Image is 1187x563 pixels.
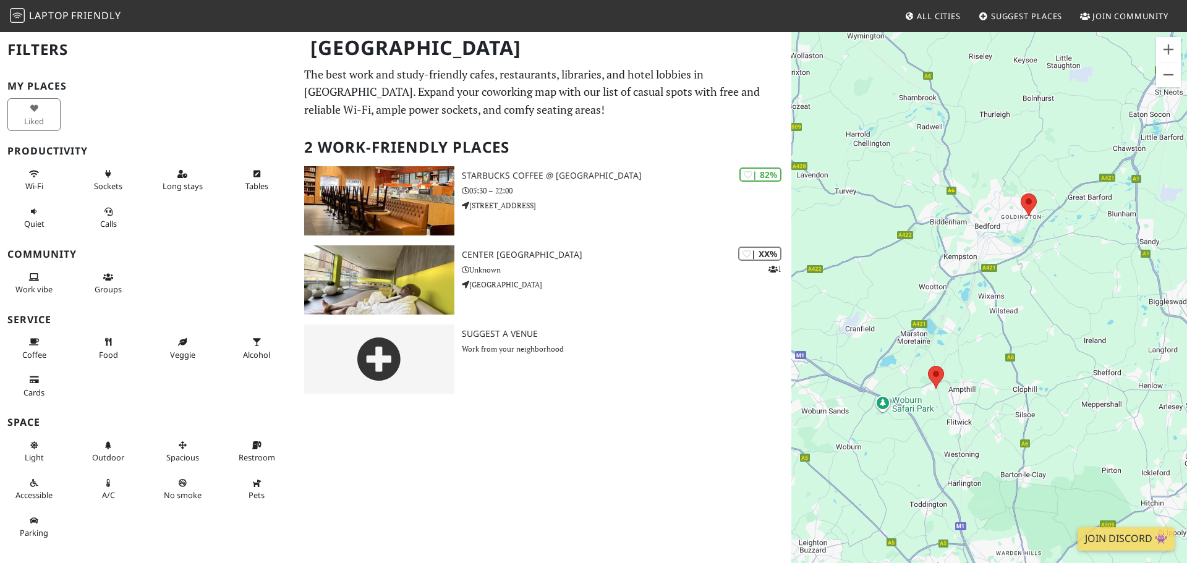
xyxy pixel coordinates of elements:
span: Food [99,349,118,360]
span: Stable Wi-Fi [25,180,43,192]
span: Friendly [71,9,121,22]
div: | XX% [738,247,781,261]
p: 1 [768,263,781,275]
span: Smoke free [164,489,202,501]
button: Outdoor [82,435,135,468]
span: Pet friendly [249,489,265,501]
button: Parking [7,510,61,543]
a: LaptopFriendly LaptopFriendly [10,6,121,27]
span: Join Community [1092,11,1168,22]
button: Sockets [82,164,135,197]
button: Groups [82,267,135,300]
button: Veggie [156,332,209,365]
button: Food [82,332,135,365]
h2: Filters [7,31,289,69]
button: Restroom [230,435,283,468]
h1: [GEOGRAPHIC_DATA] [300,31,789,65]
span: Video/audio calls [100,218,117,229]
img: gray-place-d2bdb4477600e061c01bd816cc0f2ef0cfcb1ca9e3ad78868dd16fb2af073a21.png [304,324,454,394]
span: Natural light [25,452,44,463]
button: Quiet [7,201,61,234]
span: Air conditioned [102,489,115,501]
button: Zoom out [1156,62,1181,87]
span: Veggie [170,349,195,360]
button: Coffee [7,332,61,365]
span: Suggest Places [991,11,1063,22]
button: Long stays [156,164,209,197]
p: [GEOGRAPHIC_DATA] [462,279,791,290]
p: [STREET_ADDRESS] [462,200,791,211]
span: Outdoor area [92,452,124,463]
a: Join Community [1075,5,1173,27]
span: Group tables [95,284,122,295]
span: Power sockets [94,180,122,192]
button: Calls [82,201,135,234]
a: Join Discord 👾 [1078,527,1175,551]
h3: Space [7,417,289,428]
button: Accessible [7,473,61,506]
h3: Productivity [7,145,289,157]
span: Accessible [15,489,53,501]
p: Work from your neighborhood [462,343,791,355]
span: Coffee [22,349,46,360]
span: Spacious [166,452,199,463]
h3: Suggest a Venue [462,329,791,339]
h3: My Places [7,80,289,92]
span: Laptop [29,9,69,22]
a: Suggest a Venue Work from your neighborhood [297,324,791,394]
img: Starbucks Coffee @ Goldington Rd [304,166,454,235]
p: The best work and study-friendly cafes, restaurants, libraries, and hotel lobbies in [GEOGRAPHIC_... [304,66,784,119]
span: Long stays [163,180,203,192]
span: Parking [20,527,48,538]
h3: Starbucks Coffee @ [GEOGRAPHIC_DATA] [462,171,791,181]
button: No smoke [156,473,209,506]
span: People working [15,284,53,295]
button: A/C [82,473,135,506]
button: Work vibe [7,267,61,300]
img: Center Parcs Woburn Forest [304,245,454,315]
span: Credit cards [23,387,45,398]
button: Spacious [156,435,209,468]
span: All Cities [917,11,961,22]
a: Suggest Places [974,5,1068,27]
span: Work-friendly tables [245,180,268,192]
h3: Community [7,248,289,260]
button: Zoom in [1156,37,1181,62]
h2: 2 Work-Friendly Places [304,129,784,166]
div: | 82% [739,167,781,182]
h3: Service [7,314,289,326]
button: Tables [230,164,283,197]
p: Unknown [462,264,791,276]
a: All Cities [900,5,966,27]
span: Restroom [239,452,275,463]
span: Quiet [24,218,45,229]
p: 05:30 – 22:00 [462,185,791,197]
a: Starbucks Coffee @ Goldington Rd | 82% Starbucks Coffee @ [GEOGRAPHIC_DATA] 05:30 – 22:00 [STREET... [297,166,791,235]
span: Alcohol [243,349,270,360]
button: Alcohol [230,332,283,365]
h3: Center [GEOGRAPHIC_DATA] [462,250,791,260]
img: LaptopFriendly [10,8,25,23]
button: Cards [7,370,61,402]
a: Center Parcs Woburn Forest | XX% 1 Center [GEOGRAPHIC_DATA] Unknown [GEOGRAPHIC_DATA] [297,245,791,315]
button: Pets [230,473,283,506]
button: Wi-Fi [7,164,61,197]
button: Light [7,435,61,468]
